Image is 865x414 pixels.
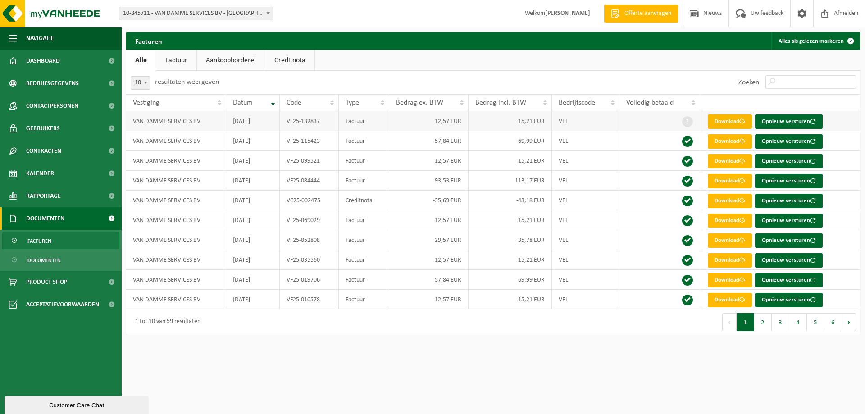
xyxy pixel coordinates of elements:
a: Download [708,174,752,188]
a: Factuur [156,50,196,71]
button: Next [842,313,856,331]
button: Opnieuw versturen [755,233,823,248]
td: 15,21 EUR [469,111,552,131]
span: Documenten [27,252,61,269]
span: Documenten [26,207,64,230]
strong: [PERSON_NAME] [545,10,590,17]
span: Code [287,99,301,106]
a: Download [708,293,752,307]
h2: Facturen [126,32,171,50]
span: 10-845711 - VAN DAMME SERVICES BV - BAARDEGEM [119,7,273,20]
span: Navigatie [26,27,54,50]
button: 5 [807,313,824,331]
a: Creditnota [265,50,314,71]
td: Factuur [339,290,389,309]
td: 15,21 EUR [469,290,552,309]
td: VEL [552,270,619,290]
span: Bedrag ex. BTW [396,99,443,106]
span: Kalender [26,162,54,185]
span: Rapportage [26,185,61,207]
button: Opnieuw versturen [755,253,823,268]
td: 69,99 EUR [469,270,552,290]
td: VEL [552,131,619,151]
td: Factuur [339,210,389,230]
td: [DATE] [226,270,280,290]
a: Download [708,194,752,208]
td: VAN DAMME SERVICES BV [126,250,226,270]
td: [DATE] [226,191,280,210]
td: VF25-084444 [280,171,339,191]
td: VEL [552,111,619,131]
td: VEL [552,191,619,210]
span: Datum [233,99,253,106]
a: Aankoopborderel [197,50,265,71]
a: Download [708,154,752,168]
td: 15,21 EUR [469,250,552,270]
a: Download [708,273,752,287]
span: Vestiging [133,99,159,106]
span: Bedrijfsgegevens [26,72,79,95]
td: Factuur [339,230,389,250]
span: Facturen [27,232,51,250]
td: VF25-010578 [280,290,339,309]
td: VAN DAMME SERVICES BV [126,290,226,309]
span: Gebruikers [26,117,60,140]
span: Bedrag incl. BTW [475,99,526,106]
button: 4 [789,313,807,331]
td: VF25-035560 [280,250,339,270]
button: 3 [772,313,789,331]
button: 6 [824,313,842,331]
span: Dashboard [26,50,60,72]
td: VAN DAMME SERVICES BV [126,230,226,250]
td: VAN DAMME SERVICES BV [126,151,226,171]
td: 113,17 EUR [469,171,552,191]
td: 29,57 EUR [389,230,469,250]
span: Product Shop [26,271,67,293]
td: [DATE] [226,230,280,250]
td: VF25-115423 [280,131,339,151]
button: Opnieuw versturen [755,214,823,228]
td: VF25-132837 [280,111,339,131]
td: VAN DAMME SERVICES BV [126,191,226,210]
td: 35,78 EUR [469,230,552,250]
a: Facturen [2,232,119,249]
td: VEL [552,250,619,270]
a: Download [708,114,752,129]
span: Contactpersonen [26,95,78,117]
label: resultaten weergeven [155,78,219,86]
td: 69,99 EUR [469,131,552,151]
td: VAN DAMME SERVICES BV [126,111,226,131]
td: 93,53 EUR [389,171,469,191]
td: Factuur [339,270,389,290]
td: VAN DAMME SERVICES BV [126,131,226,151]
span: Volledig betaald [626,99,674,106]
button: Opnieuw versturen [755,174,823,188]
button: Opnieuw versturen [755,114,823,129]
td: 12,57 EUR [389,290,469,309]
td: 57,84 EUR [389,270,469,290]
button: Alles als gelezen markeren [771,32,860,50]
td: [DATE] [226,250,280,270]
span: Bedrijfscode [559,99,595,106]
button: Opnieuw versturen [755,134,823,149]
td: 12,57 EUR [389,111,469,131]
button: 2 [754,313,772,331]
td: Factuur [339,151,389,171]
td: -43,18 EUR [469,191,552,210]
a: Alle [126,50,156,71]
td: VF25-052808 [280,230,339,250]
td: VEL [552,230,619,250]
td: [DATE] [226,131,280,151]
td: VAN DAMME SERVICES BV [126,270,226,290]
td: 57,84 EUR [389,131,469,151]
label: Zoeken: [738,79,761,86]
a: Download [708,233,752,248]
td: [DATE] [226,290,280,309]
a: Offerte aanvragen [604,5,678,23]
button: Previous [722,313,737,331]
td: VEL [552,290,619,309]
td: 15,21 EUR [469,210,552,230]
td: Factuur [339,171,389,191]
